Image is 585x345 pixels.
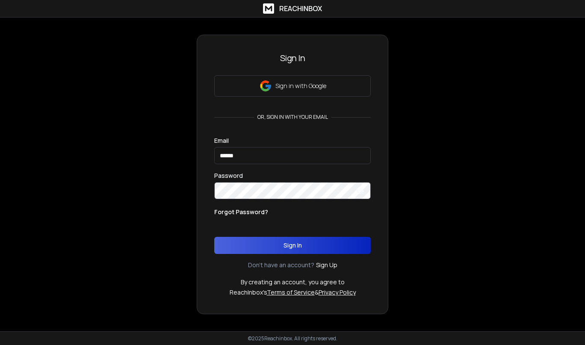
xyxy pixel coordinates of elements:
button: Sign in with Google [214,75,371,97]
label: Email [214,138,229,144]
p: ReachInbox's & [230,288,356,297]
p: © 2025 Reachinbox. All rights reserved. [248,335,337,342]
a: ReachInbox [263,3,322,14]
h3: Sign In [214,52,371,64]
p: Don't have an account? [248,261,314,269]
a: Privacy Policy [319,288,356,296]
a: Sign Up [316,261,337,269]
p: By creating an account, you agree to [241,278,345,286]
a: Terms of Service [267,288,315,296]
button: Sign In [214,237,371,254]
h1: ReachInbox [279,3,322,14]
p: Sign in with Google [275,82,326,90]
p: Forgot Password? [214,208,268,216]
p: or, sign in with your email [254,114,331,121]
label: Password [214,173,243,179]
